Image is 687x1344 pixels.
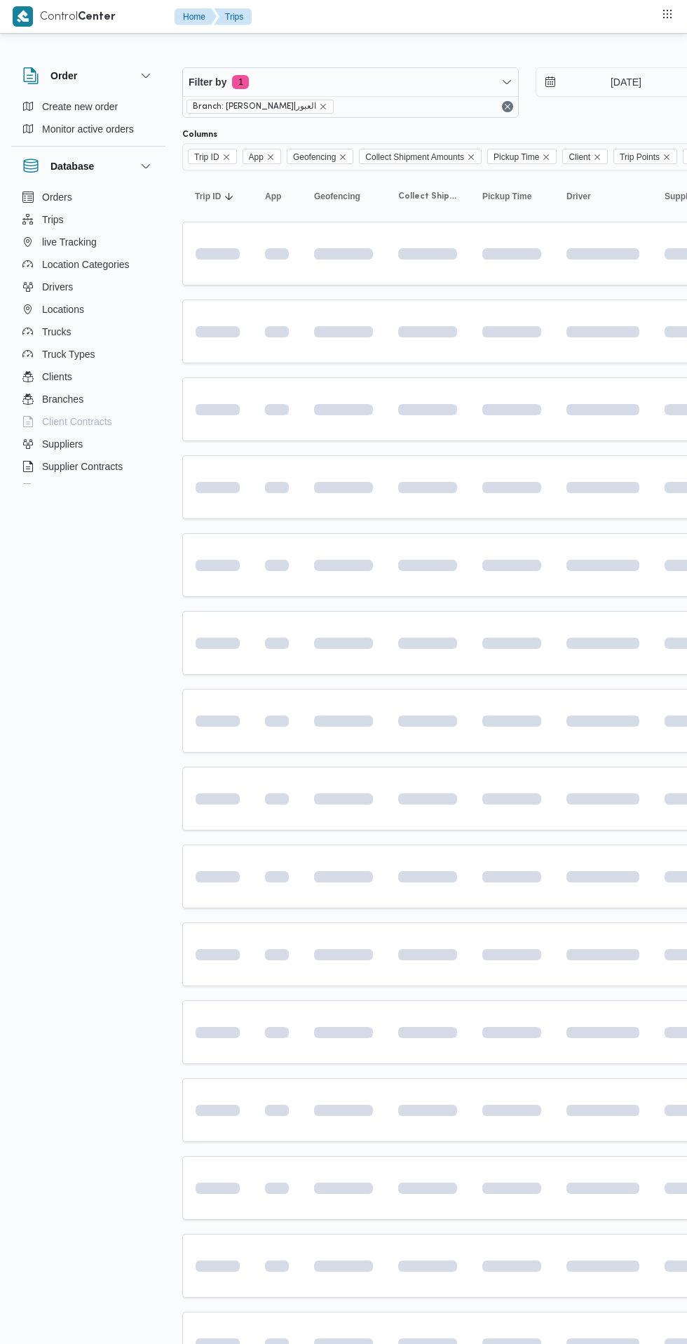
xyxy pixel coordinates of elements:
[11,95,165,146] div: Order
[195,191,221,202] span: Trip ID; Sorted in descending order
[42,98,118,115] span: Create new order
[42,391,83,408] span: Branches
[189,185,245,208] button: Trip IDSorted in descending order
[50,67,77,84] h3: Order
[42,278,73,295] span: Drivers
[22,158,154,175] button: Database
[339,153,347,161] button: Remove Geofencing from selection in this group
[613,149,677,164] span: Trip Points
[50,158,94,175] h3: Database
[17,208,160,231] button: Trips
[42,323,71,340] span: Trucks
[17,388,160,410] button: Branches
[467,153,475,161] button: Remove Collect Shipment Amounts from selection in this group
[17,276,160,298] button: Drivers
[319,102,327,111] button: remove selected entity
[42,481,77,497] span: Devices
[17,118,160,140] button: Monitor active orders
[42,301,84,318] span: Locations
[232,75,249,89] span: 1 active filters
[662,153,671,161] button: Remove Trip Points from selection in this group
[17,365,160,388] button: Clients
[42,368,72,385] span: Clients
[293,149,336,165] span: Geofencing
[22,67,154,84] button: Order
[78,12,116,22] b: Center
[17,433,160,455] button: Suppliers
[265,191,281,202] span: App
[42,458,123,475] span: Supplier Contracts
[477,185,547,208] button: Pickup Time
[365,149,464,165] span: Collect Shipment Amounts
[494,149,539,165] span: Pickup Time
[398,191,457,202] span: Collect Shipment Amounts
[42,256,130,273] span: Location Categories
[482,191,531,202] span: Pickup Time
[17,253,160,276] button: Location Categories
[186,100,334,114] span: Branch: دانون|العبور
[17,321,160,343] button: Trucks
[224,191,235,202] svg: Sorted in descending order
[188,149,237,164] span: Trip ID
[620,149,660,165] span: Trip Points
[561,185,645,208] button: Driver
[542,153,550,161] button: Remove Pickup Time from selection in this group
[183,68,518,96] button: Filter by1 active filters
[287,149,353,164] span: Geofencing
[182,129,217,140] label: Columns
[17,478,160,500] button: Devices
[17,95,160,118] button: Create new order
[214,8,252,25] button: Trips
[42,413,112,430] span: Client Contracts
[42,234,97,250] span: live Tracking
[42,121,134,137] span: Monitor active orders
[17,410,160,433] button: Client Contracts
[593,153,601,161] button: Remove Client from selection in this group
[562,149,608,164] span: Client
[189,74,226,90] span: Filter by
[359,149,482,164] span: Collect Shipment Amounts
[42,189,72,206] span: Orders
[259,185,294,208] button: App
[17,298,160,321] button: Locations
[308,185,379,208] button: Geofencing
[249,149,264,165] span: App
[499,98,516,115] button: Remove
[243,149,281,164] span: App
[17,455,160,478] button: Supplier Contracts
[42,211,64,228] span: Trips
[266,153,275,161] button: Remove App from selection in this group
[17,186,160,208] button: Orders
[194,149,219,165] span: Trip ID
[566,191,591,202] span: Driver
[42,436,83,452] span: Suppliers
[314,191,360,202] span: Geofencing
[222,153,231,161] button: Remove Trip ID from selection in this group
[17,343,160,365] button: Truck Types
[193,100,316,113] span: Branch: [PERSON_NAME]|العبور
[11,186,165,490] div: Database
[175,8,217,25] button: Home
[569,149,590,165] span: Client
[17,231,160,253] button: live Tracking
[487,149,557,164] span: Pickup Time
[13,6,33,27] img: X8yXhbKr1z7QwAAAABJRU5ErkJggg==
[42,346,95,363] span: Truck Types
